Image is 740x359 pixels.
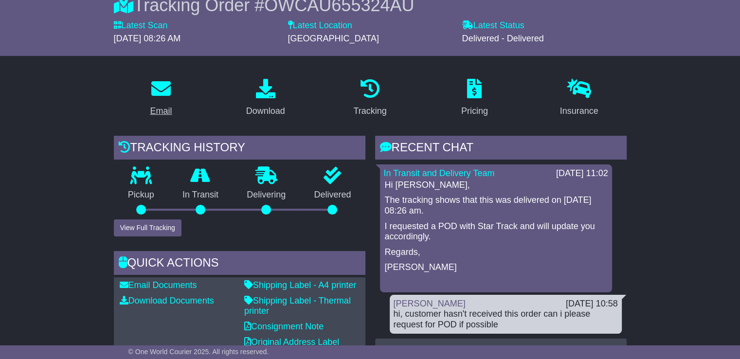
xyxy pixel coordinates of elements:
p: [PERSON_NAME] [385,262,607,273]
span: © One World Courier 2025. All rights reserved. [128,348,269,356]
div: Quick Actions [114,251,365,277]
label: Latest Scan [114,20,168,31]
p: I requested a POD with Star Track and will update you accordingly. [385,221,607,242]
div: Tracking [353,105,386,118]
p: Delivering [233,190,300,200]
p: Pickup [114,190,168,200]
a: [PERSON_NAME] [394,299,466,308]
div: RECENT CHAT [375,136,627,162]
div: Download [246,105,285,118]
p: Hi [PERSON_NAME], [385,180,607,191]
a: Shipping Label - Thermal printer [244,296,351,316]
a: Download Documents [120,296,214,305]
label: Latest Location [288,20,352,31]
a: Pricing [455,75,494,121]
a: Consignment Note [244,322,324,331]
a: Email [144,75,178,121]
span: [DATE] 08:26 AM [114,34,181,43]
button: View Full Tracking [114,219,181,236]
a: Email Documents [120,280,197,290]
span: Delivered - Delivered [462,34,544,43]
p: Delivered [300,190,365,200]
a: Download [240,75,291,121]
span: [GEOGRAPHIC_DATA] [288,34,379,43]
a: Original Address Label [244,337,339,347]
p: In Transit [168,190,233,200]
a: Insurance [554,75,605,121]
a: Shipping Label - A4 printer [244,280,356,290]
div: [DATE] 11:02 [556,168,608,179]
a: Tracking [347,75,393,121]
div: Insurance [560,105,598,118]
div: Pricing [461,105,488,118]
p: The tracking shows that this was delivered on [DATE] 08:26 am. [385,195,607,216]
div: Tracking history [114,136,365,162]
p: Regards, [385,247,607,258]
a: In Transit and Delivery Team [384,168,495,178]
div: Email [150,105,172,118]
label: Latest Status [462,20,524,31]
div: hi, customer hasn't received this order can i please request for POD if possible [394,309,618,330]
div: [DATE] 10:58 [566,299,618,309]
